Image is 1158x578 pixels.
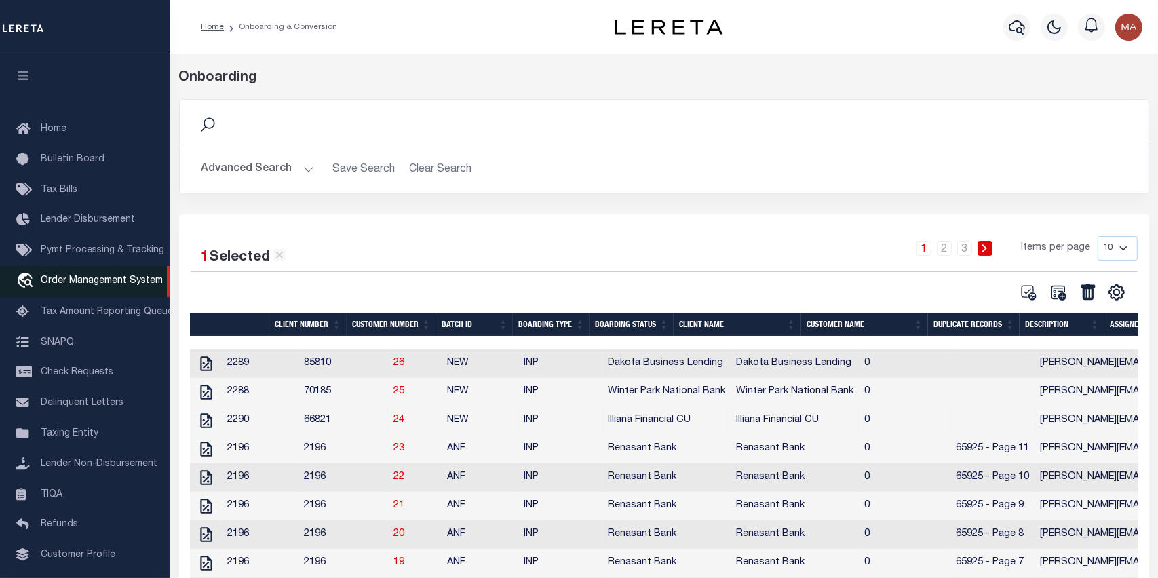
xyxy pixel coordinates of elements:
[201,156,314,182] button: Advanced Search
[519,378,603,406] td: INP
[731,406,860,435] td: Illiana Financial CU
[41,337,74,347] span: SNAPQ
[299,406,389,435] td: 66821
[299,378,389,406] td: 70185
[731,463,860,492] td: Renasant Bank
[674,313,800,336] th: Client Name: activate to sort column ascending
[179,68,1149,88] div: Onboarding
[41,489,62,499] span: TIQA
[442,463,519,492] td: ANF
[223,492,299,520] td: 2196
[860,520,951,549] td: 0
[223,463,299,492] td: 2196
[41,246,164,255] span: Pymt Processing & Tracking
[223,349,299,378] td: 2289
[201,247,286,269] div: Selected
[951,492,1035,520] td: 65925 - Page 9
[442,549,519,577] td: ANF
[951,435,1035,463] td: 65925 - Page 11
[1022,241,1091,256] span: Items per page
[299,492,389,520] td: 2196
[916,241,931,256] a: 1
[223,520,299,549] td: 2196
[41,307,173,317] span: Tax Amount Reporting Queue
[731,492,860,520] td: Renasant Bank
[590,313,674,336] th: Boarding Status: activate to sort column ascending
[731,520,860,549] td: Renasant Bank
[394,501,405,510] a: 21
[299,549,389,577] td: 2196
[951,520,1035,549] td: 65925 - Page 8
[442,349,519,378] td: NEW
[223,406,299,435] td: 2290
[41,550,115,560] span: Customer Profile
[519,463,603,492] td: INP
[951,463,1035,492] td: 65925 - Page 10
[41,155,104,164] span: Bulletin Board
[41,215,135,225] span: Lender Disbursement
[41,429,98,438] span: Taxing Entity
[16,273,38,290] i: travel_explore
[442,520,519,549] td: ANF
[513,313,590,336] th: Boarding Type: activate to sort column ascending
[860,435,951,463] td: 0
[442,406,519,435] td: NEW
[41,185,77,195] span: Tax Bills
[223,435,299,463] td: 2196
[394,472,405,482] a: 22
[957,241,972,256] a: 3
[347,313,436,336] th: Customer Number: activate to sort column ascending
[41,368,113,377] span: Check Requests
[731,378,860,406] td: Winter Park National Bank
[731,435,860,463] td: Renasant Bank
[41,520,78,529] span: Refunds
[603,492,731,520] td: Renasant Bank
[951,549,1035,577] td: 65925 - Page 7
[394,444,405,453] a: 23
[201,23,224,31] a: Home
[436,313,514,336] th: Batch ID: activate to sort column ascending
[603,463,731,492] td: Renasant Bank
[224,21,337,33] li: Onboarding & Conversion
[299,463,389,492] td: 2196
[519,349,603,378] td: INP
[860,406,951,435] td: 0
[442,435,519,463] td: ANF
[860,463,951,492] td: 0
[937,241,952,256] a: 2
[603,549,731,577] td: Renasant Bank
[394,415,405,425] a: 24
[519,492,603,520] td: INP
[41,459,157,469] span: Lender Non-Disbursement
[603,520,731,549] td: Renasant Bank
[801,313,929,336] th: Customer Name: activate to sort column ascending
[269,313,347,336] th: Client Number: activate to sort column ascending
[860,492,951,520] td: 0
[860,549,951,577] td: 0
[731,349,860,378] td: Dakota Business Lending
[603,406,731,435] td: Illiana Financial CU
[603,378,731,406] td: Winter Park National Bank
[41,276,163,286] span: Order Management System
[603,349,731,378] td: Dakota Business Lending
[519,435,603,463] td: INP
[519,406,603,435] td: INP
[615,20,723,35] img: logo-dark.svg
[394,387,405,396] a: 25
[860,378,951,406] td: 0
[1115,14,1142,41] img: svg+xml;base64,PHN2ZyB4bWxucz0iaHR0cDovL3d3dy53My5vcmcvMjAwMC9zdmciIHBvaW50ZXItZXZlbnRzPSJub25lIi...
[223,549,299,577] td: 2196
[860,349,951,378] td: 0
[201,250,210,265] span: 1
[519,549,603,577] td: INP
[394,529,405,539] a: 20
[299,520,389,549] td: 2196
[928,313,1020,336] th: Duplicate Records: activate to sort column ascending
[299,435,389,463] td: 2196
[603,435,731,463] td: Renasant Bank
[41,398,123,408] span: Delinquent Letters
[299,349,389,378] td: 85810
[1020,313,1104,336] th: Description: activate to sort column ascending
[394,558,405,567] a: 19
[519,520,603,549] td: INP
